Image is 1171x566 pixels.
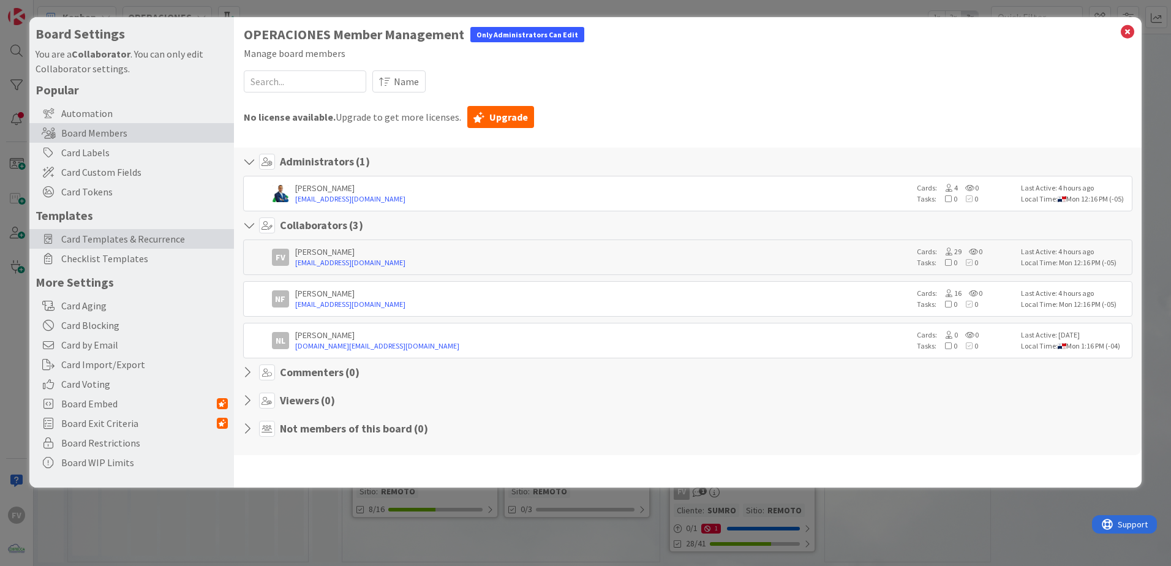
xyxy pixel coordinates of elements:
span: Card Templates & Recurrence [61,232,228,246]
div: [PERSON_NAME] [295,288,911,299]
span: Board Exit Criteria [61,416,217,431]
span: 0 [958,183,979,192]
h4: Commenters [280,366,360,379]
span: 29 [937,247,962,256]
span: 16 [937,289,962,298]
span: 0 [936,258,957,267]
span: Card by Email [61,338,228,352]
div: NF [272,290,289,308]
h4: Not members of this board [280,422,428,436]
input: Search... [244,70,366,92]
h4: Collaborators [280,219,363,232]
div: Board Members [29,123,234,143]
b: No license available. [244,111,336,123]
span: 0 [936,300,957,309]
div: Last Active: 4 hours ago [1021,246,1128,257]
b: Collaborator [72,48,130,60]
div: Tasks: [917,341,1015,352]
span: Card Tokens [61,184,228,199]
img: pa.png [1058,343,1066,349]
a: [EMAIL_ADDRESS][DOMAIN_NAME] [295,194,911,205]
span: 4 [937,183,958,192]
h1: OPERACIONES Member Management [244,27,1132,42]
span: ( 0 ) [414,421,428,436]
div: Local Time: Mon 12:16 PM (-05) [1021,194,1128,205]
div: Manage board members [244,46,1132,61]
span: Card Custom Fields [61,165,228,179]
span: Support [26,2,56,17]
div: [PERSON_NAME] [295,183,911,194]
span: 0 [962,289,982,298]
span: 0 [936,341,957,350]
div: Board WIP Limits [29,453,234,472]
a: [EMAIL_ADDRESS][DOMAIN_NAME] [295,257,911,268]
h5: Popular [36,82,228,97]
div: Cards: [917,246,1015,257]
div: Last Active: 4 hours ago [1021,288,1128,299]
div: You are a . You can only edit Collaborator settings. [36,47,228,76]
h4: Viewers [280,394,335,407]
div: Local Time: Mon 12:16 PM (-05) [1021,257,1128,268]
div: [PERSON_NAME] [295,330,911,341]
a: Upgrade [467,106,534,128]
h5: More Settings [36,274,228,290]
span: ( 0 ) [321,393,335,407]
div: Local Time: Mon 12:16 PM (-05) [1021,299,1128,310]
a: [EMAIL_ADDRESS][DOMAIN_NAME] [295,299,911,310]
span: Upgrade to get more licenses. [244,110,461,124]
div: Tasks: [917,194,1015,205]
span: ( 0 ) [345,365,360,379]
h4: Board Settings [36,26,228,42]
span: Board Restrictions [61,436,228,450]
a: [DOMAIN_NAME][EMAIL_ADDRESS][DOMAIN_NAME] [295,341,911,352]
div: NL [272,332,289,349]
span: 0 [957,194,978,203]
div: Cards: [917,288,1015,299]
span: Checklist Templates [61,251,228,266]
span: ( 3 ) [349,218,363,232]
span: 0 [936,194,957,203]
span: Board Embed [61,396,217,411]
span: 0 [958,330,979,339]
div: Cards: [917,330,1015,341]
div: Cards: [917,183,1015,194]
div: Last Active: 4 hours ago [1021,183,1128,194]
button: Name [372,70,426,92]
div: Only Administrators Can Edit [470,27,584,42]
img: pa.png [1058,196,1066,202]
div: Tasks: [917,299,1015,310]
div: Local Time: Mon 1:16 PM (-04) [1021,341,1128,352]
span: 0 [957,258,978,267]
div: Tasks: [917,257,1015,268]
span: 0 [937,330,958,339]
span: Card Voting [61,377,228,391]
span: 0 [957,300,978,309]
span: 0 [957,341,978,350]
div: Card Aging [29,296,234,315]
div: Card Blocking [29,315,234,335]
span: ( 1 ) [356,154,370,168]
span: Name [394,74,419,89]
div: Card Labels [29,143,234,162]
img: GA [272,185,289,202]
div: Automation [29,104,234,123]
div: Card Import/Export [29,355,234,374]
h5: Templates [36,208,228,223]
div: Last Active: [DATE] [1021,330,1128,341]
div: [PERSON_NAME] [295,246,911,257]
span: 0 [962,247,982,256]
h4: Administrators [280,155,370,168]
div: FV [272,249,289,266]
